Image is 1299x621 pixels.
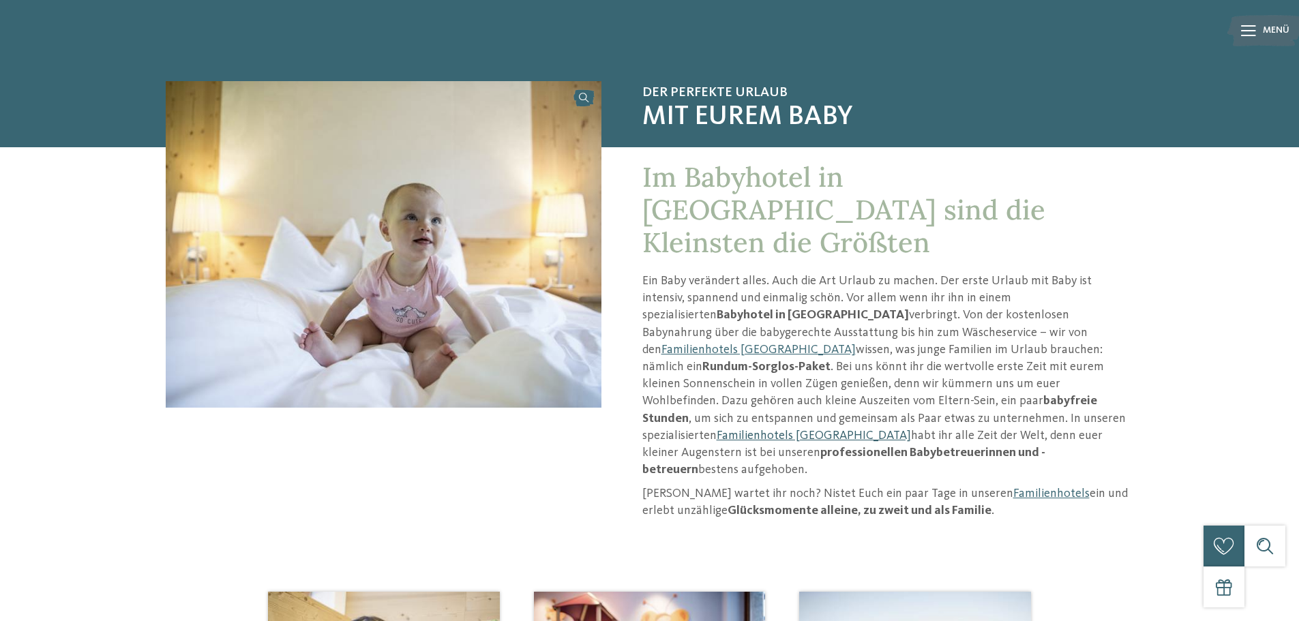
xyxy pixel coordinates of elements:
img: Babyhotel in Südtirol für einen ganz entspannten Urlaub [166,81,601,408]
a: Familienhotels [GEOGRAPHIC_DATA] [661,344,856,356]
strong: professionellen Babybetreuerinnen und -betreuern [642,446,1045,476]
strong: Rundum-Sorglos-Paket [702,361,831,373]
a: Familienhotels [GEOGRAPHIC_DATA] [717,429,911,442]
strong: babyfreie Stunden [642,395,1097,424]
p: [PERSON_NAME] wartet ihr noch? Nistet Euch ein paar Tage in unseren ein und erlebt unzählige . [642,485,1134,519]
a: Familienhotels [1013,487,1090,500]
span: Der perfekte Urlaub [642,85,1134,101]
strong: Babyhotel in [GEOGRAPHIC_DATA] [717,309,909,321]
strong: Glücksmomente alleine, zu zweit und als Familie [728,504,991,517]
span: mit eurem Baby [642,101,1134,134]
p: Ein Baby verändert alles. Auch die Art Urlaub zu machen. Der erste Urlaub mit Baby ist intensiv, ... [642,273,1134,479]
span: Im Babyhotel in [GEOGRAPHIC_DATA] sind die Kleinsten die Größten [642,160,1045,260]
